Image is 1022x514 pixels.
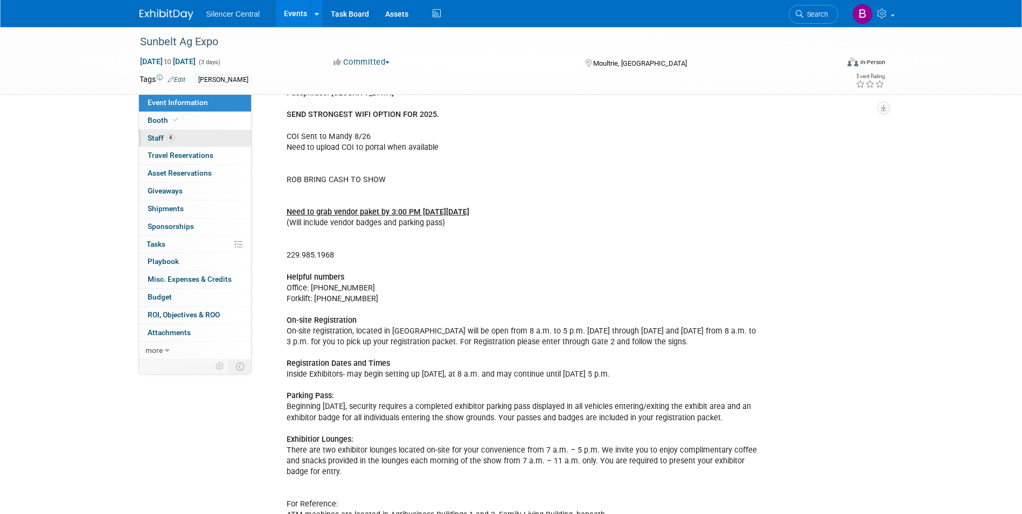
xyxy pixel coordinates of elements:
[140,57,196,66] span: [DATE] [DATE]
[287,207,469,217] b: Need to grab vendor paket by 3:00 PM [DATE][DATE]
[139,218,251,235] a: Sponsorships
[173,117,178,123] i: Booth reservation complete
[139,94,251,112] a: Event Information
[856,74,885,79] div: Event Rating
[139,324,251,342] a: Attachments
[139,183,251,200] a: Giveaways
[139,289,251,306] a: Budget
[847,58,858,66] img: Format-Inperson.png
[136,32,822,52] div: Sunbelt Ag Expo
[139,342,251,359] a: more
[148,169,212,177] span: Asset Reservations
[145,346,163,355] span: more
[163,57,173,66] span: to
[168,76,185,84] a: Edit
[139,236,251,253] a: Tasks
[139,112,251,129] a: Booth
[148,293,172,301] span: Budget
[198,59,220,66] span: (3 days)
[139,200,251,218] a: Shipments
[148,204,184,213] span: Shipments
[287,110,439,119] b: SEND STRONGEST WIFI OPTION FOR 2025.
[148,222,194,231] span: Sponsorships
[148,257,179,266] span: Playbook
[147,240,165,248] span: Tasks
[803,10,828,18] span: Search
[148,98,208,107] span: Event Information
[148,151,213,159] span: Travel Reservations
[593,59,687,67] span: Moultrie, [GEOGRAPHIC_DATA]
[775,56,886,72] div: Event Format
[211,359,230,373] td: Personalize Event Tab Strip
[139,130,251,147] a: Staff4
[139,271,251,288] a: Misc. Expenses & Credits
[287,359,390,368] b: Registration Dates and Times
[148,275,232,283] span: Misc. Expenses & Credits
[148,310,220,319] span: ROI, Objectives & ROO
[195,74,252,86] div: [PERSON_NAME]
[860,58,885,66] div: In-Person
[287,316,357,325] b: On-site Registration
[148,328,191,337] span: Attachments
[139,253,251,270] a: Playbook
[140,74,185,86] td: Tags
[148,186,183,195] span: Giveaways
[287,391,334,400] b: Parking Pass:
[287,273,344,282] b: Helpful numbers
[229,359,251,373] td: Toggle Event Tabs
[139,165,251,182] a: Asset Reservations
[148,116,180,124] span: Booth
[139,147,251,164] a: Travel Reservations
[852,4,873,24] img: Billee Page
[330,57,394,68] button: Committed
[789,5,838,24] a: Search
[148,134,175,142] span: Staff
[287,435,353,444] b: Exhibitior Lounges:
[206,10,260,18] span: Silencer Central
[140,9,193,20] img: ExhibitDay
[139,307,251,324] a: ROI, Objectives & ROO
[166,134,175,142] span: 4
